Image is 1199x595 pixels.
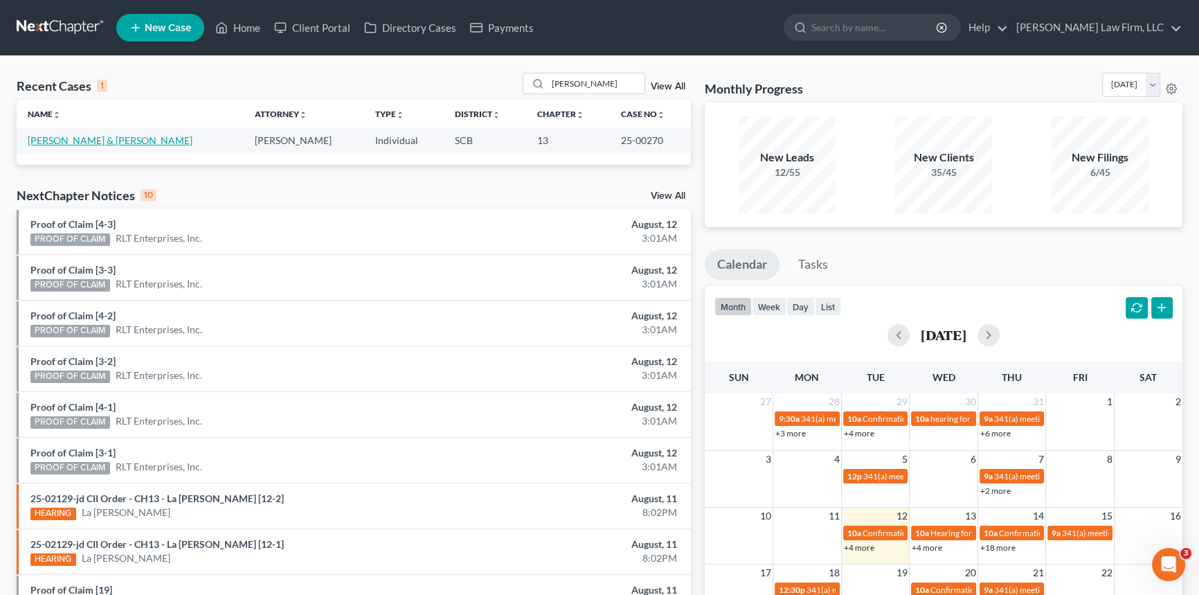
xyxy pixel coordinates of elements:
span: 341(a) meeting for [PERSON_NAME] & [PERSON_NAME] [801,414,1008,424]
div: 3:01AM [471,277,677,291]
a: La [PERSON_NAME] [82,506,170,519]
a: +4 more [844,428,874,438]
a: Directory Cases [357,15,463,40]
span: 1 [1106,393,1114,410]
span: 7 [1037,451,1045,468]
a: Proof of Claim [3-3] [30,264,116,276]
div: 3:01AM [471,231,677,245]
div: 10 [141,189,156,202]
div: New Leads [739,150,836,166]
span: 12 [895,508,909,524]
a: Proof of Claim [4-2] [30,310,116,321]
span: 9a [1052,528,1061,538]
a: Payments [463,15,541,40]
span: 14 [1031,508,1045,524]
a: 25-02129-jd CII Order - CH13 - La [PERSON_NAME] [12-2] [30,492,284,504]
button: month [714,297,752,316]
span: Sun [729,371,749,383]
td: [PERSON_NAME] [244,127,364,153]
a: +2 more [980,486,1011,496]
a: View All [651,82,685,91]
span: 3 [764,451,773,468]
a: RLT Enterprises, Inc. [116,323,202,337]
a: RLT Enterprises, Inc. [116,368,202,382]
div: NextChapter Notices [17,187,156,204]
span: 12:30p [779,585,805,595]
div: Recent Cases [17,78,107,94]
span: 8 [1106,451,1114,468]
span: 19 [895,565,909,581]
iframe: Intercom live chat [1152,548,1185,581]
a: 25-02129-jd CII Order - CH13 - La [PERSON_NAME] [12-1] [30,538,284,550]
div: PROOF OF CLAIM [30,416,110,429]
span: Thu [1002,371,1022,383]
span: 10a [847,414,861,424]
div: August, 11 [471,492,677,506]
a: RLT Enterprises, Inc. [116,231,202,245]
span: Confirmation Hearing for [PERSON_NAME] [863,414,1021,424]
span: 12p [847,471,862,481]
a: Districtunfold_more [454,109,500,119]
div: August, 12 [471,217,677,231]
span: 2 [1174,393,1182,410]
div: PROOF OF CLAIM [30,371,110,383]
span: 10a [847,528,861,538]
td: 25-00270 [610,127,691,153]
a: Proof of Claim [4-3] [30,218,116,230]
div: August, 12 [471,400,677,414]
a: View All [651,191,685,201]
div: August, 11 [471,538,677,551]
div: 35/45 [895,166,992,179]
div: New Filings [1052,150,1148,166]
div: New Clients [895,150,992,166]
button: week [752,297,786,316]
span: 341(a) meeting for [PERSON_NAME] [994,471,1128,481]
a: +6 more [980,428,1011,438]
span: 10a [915,585,929,595]
a: RLT Enterprises, Inc. [116,277,202,291]
span: 29 [895,393,909,410]
span: 341(a) meeting for [994,414,1061,424]
button: list [815,297,841,316]
a: Calendar [705,249,779,280]
div: August, 12 [471,309,677,323]
i: unfold_more [492,111,500,119]
span: 18 [827,565,841,581]
a: +18 more [980,542,1016,553]
span: 13 [964,508,977,524]
i: unfold_more [576,111,584,119]
div: 12/55 [739,166,836,179]
div: PROOF OF CLAIM [30,325,110,337]
div: 3:01AM [471,460,677,474]
span: 11 [827,508,841,524]
button: day [786,297,815,316]
span: 3 [1180,548,1191,559]
i: unfold_more [396,111,404,119]
td: SCB [443,127,525,153]
span: Hearing for [PERSON_NAME] [930,528,1038,538]
div: 1 [97,80,107,92]
span: 9 [1174,451,1182,468]
td: 13 [526,127,611,153]
a: Tasks [786,249,840,280]
span: 21 [1031,565,1045,581]
a: La [PERSON_NAME] [82,551,170,565]
div: HEARING [30,508,76,520]
span: Confirmation Hearing for [PERSON_NAME] & [PERSON_NAME] [863,528,1094,538]
span: 15 [1100,508,1114,524]
a: Proof of Claim [3-1] [30,447,116,459]
a: [PERSON_NAME] & [PERSON_NAME] [28,134,192,146]
h3: Monthly Progress [705,80,803,97]
span: Tue [866,371,884,383]
span: 20 [964,565,977,581]
span: 10a [984,528,998,538]
span: Mon [795,371,819,383]
div: PROOF OF CLAIM [30,462,110,474]
div: 3:01AM [471,414,677,428]
h2: [DATE] [921,328,966,342]
div: August, 12 [471,446,677,460]
div: PROOF OF CLAIM [30,279,110,292]
i: unfold_more [657,111,665,119]
a: Typeunfold_more [375,109,404,119]
span: 10 [759,508,773,524]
